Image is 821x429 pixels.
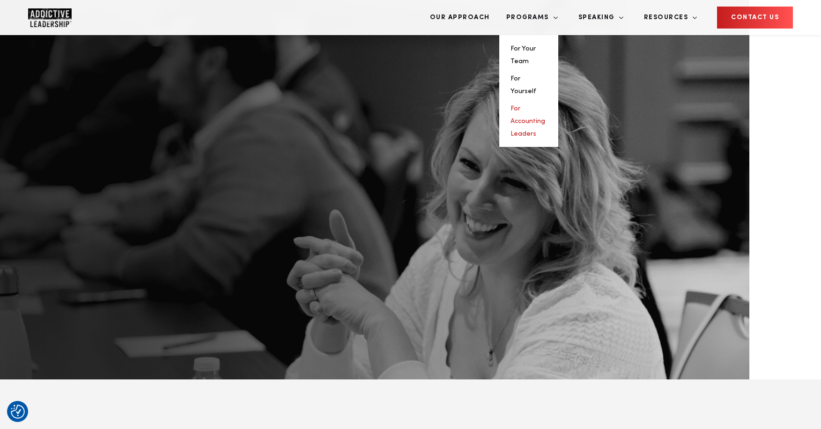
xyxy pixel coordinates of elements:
a: Home [28,8,84,27]
img: Company Logo [28,8,72,27]
a: For Your Team [510,45,536,65]
a: For Yourself [510,75,536,95]
button: Consent Preferences [11,405,25,419]
img: Revisit consent button [11,405,25,419]
a: For Accounting Leaders [510,105,545,137]
a: CONTACT US [717,7,793,29]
